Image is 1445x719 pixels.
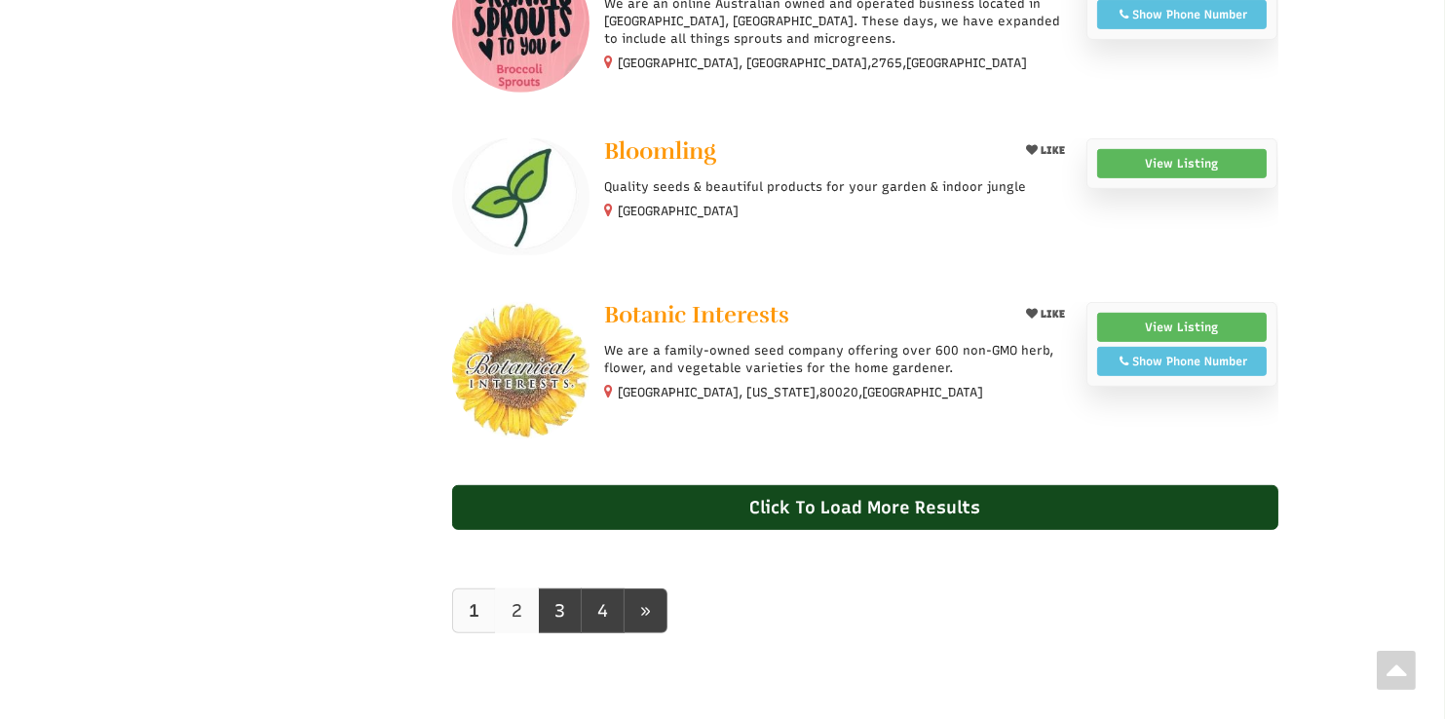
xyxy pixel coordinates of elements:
span: Botanic Interests [604,300,789,329]
span: [GEOGRAPHIC_DATA] [618,203,739,220]
button: LIKE [1019,138,1072,163]
p: We are a family-owned seed company offering over 600 non-GMO herb, flower, and vegetable varietie... [604,342,1071,377]
a: Botanic Interests [604,302,1003,332]
div: Show Phone Number [1108,353,1257,370]
span: LIKE [1038,308,1065,321]
small: [GEOGRAPHIC_DATA], [GEOGRAPHIC_DATA], , [618,56,1027,70]
div: Click To Load More Results [452,485,1278,530]
a: 3 [538,588,582,633]
img: Bloomling [452,138,589,255]
a: next [624,588,667,633]
small: [GEOGRAPHIC_DATA], [US_STATE], , [618,385,983,399]
span: LIKE [1038,144,1065,157]
span: Bloomling [604,136,716,166]
span: [GEOGRAPHIC_DATA] [906,55,1027,72]
a: View Listing [1097,313,1268,342]
b: 1 [469,600,479,622]
a: Bloomling [604,138,1003,169]
button: LIKE [1019,302,1072,326]
span: [GEOGRAPHIC_DATA] [862,384,983,401]
p: Quality seeds & beautiful products for your garden & indoor jungle [604,178,1071,196]
a: 1 [452,588,496,633]
div: Show Phone Number [1108,6,1257,23]
a: View Listing [1097,149,1268,178]
span: » [640,600,651,622]
img: Botanic Interests [452,302,589,439]
a: 4 [581,588,625,633]
a: 2 [495,588,539,633]
span: 2765 [871,55,902,72]
span: 80020 [819,384,858,401]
